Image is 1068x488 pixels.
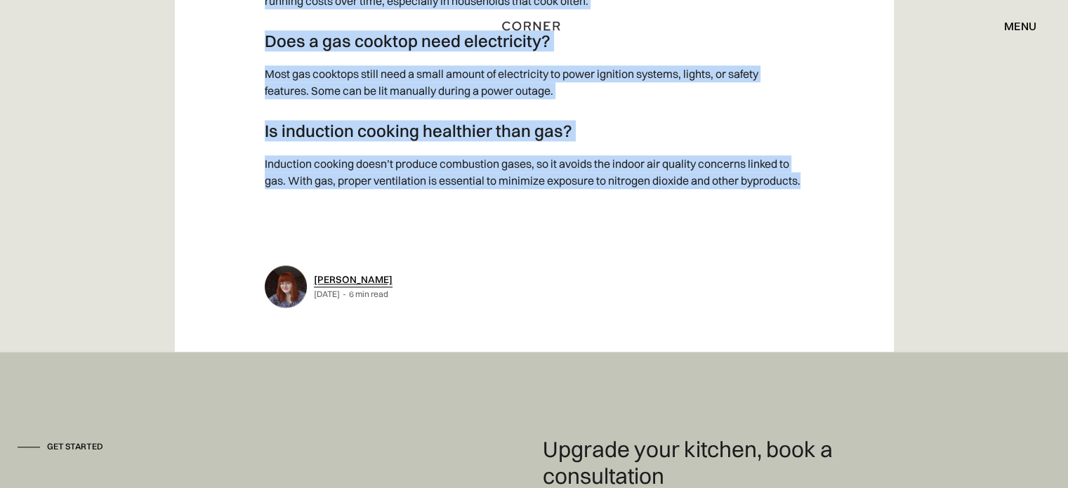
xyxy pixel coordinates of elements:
a: home [497,17,570,35]
div: menu [990,14,1036,38]
div: [DATE] [314,289,340,300]
a: [PERSON_NAME] [314,273,393,286]
h3: Is induction cooking healthier than gas? [265,120,804,141]
div: Get started [47,441,103,453]
div: - [343,289,346,300]
div: menu [1004,20,1036,32]
p: Most gas cooktops still need a small amount of electricity to power ignition systems, lights, or ... [265,58,804,106]
p: Induction cooking doesn’t produce combustion gases, so it avoids the indoor air quality concerns ... [265,148,804,196]
div: 6 min read [349,289,388,300]
p: ‍ [265,196,804,227]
